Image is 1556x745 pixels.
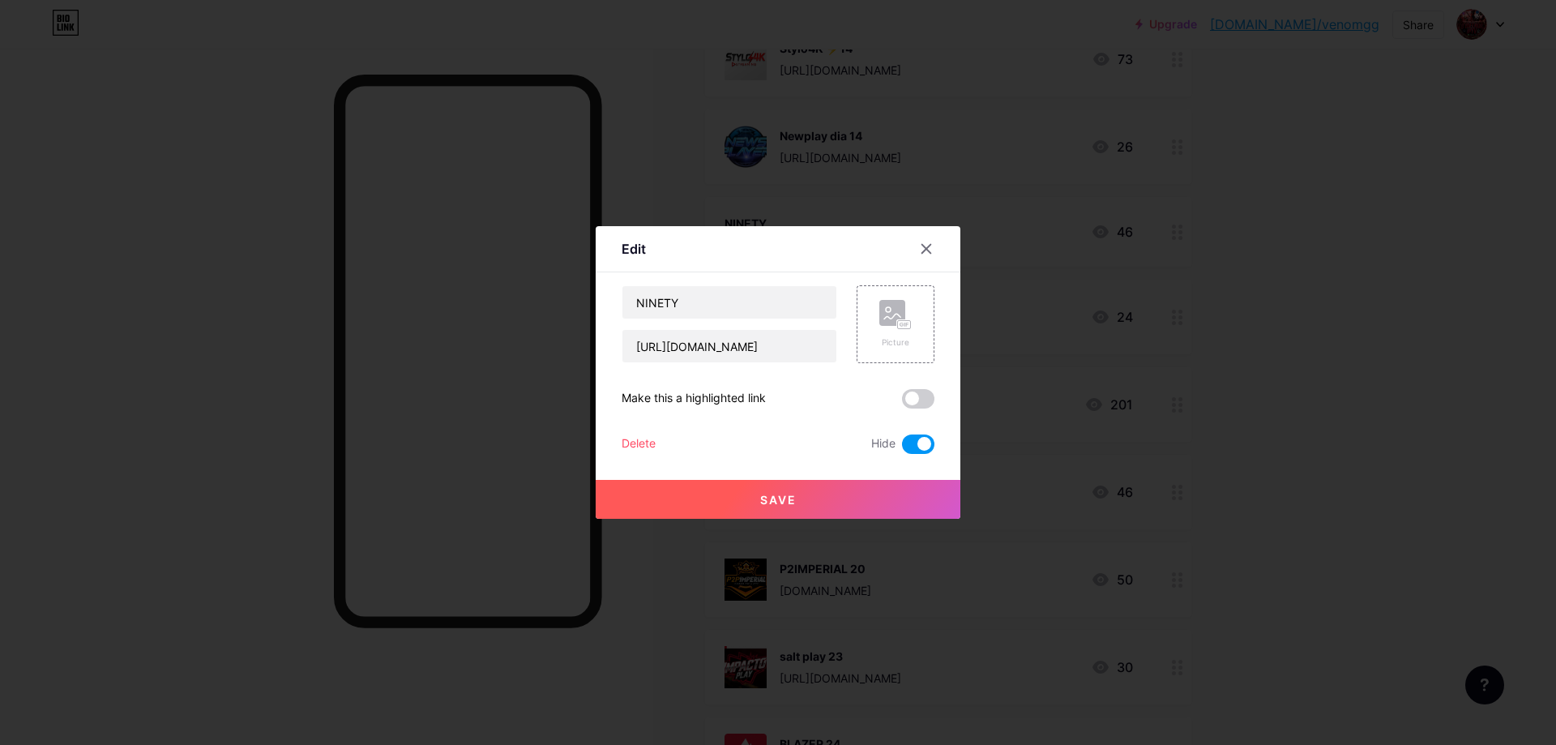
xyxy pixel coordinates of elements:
[622,330,836,362] input: URL
[622,389,766,409] div: Make this a highlighted link
[622,286,836,319] input: Title
[622,435,656,454] div: Delete
[879,336,912,349] div: Picture
[871,435,896,454] span: Hide
[596,480,960,519] button: Save
[622,239,646,259] div: Edit
[760,493,797,507] span: Save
